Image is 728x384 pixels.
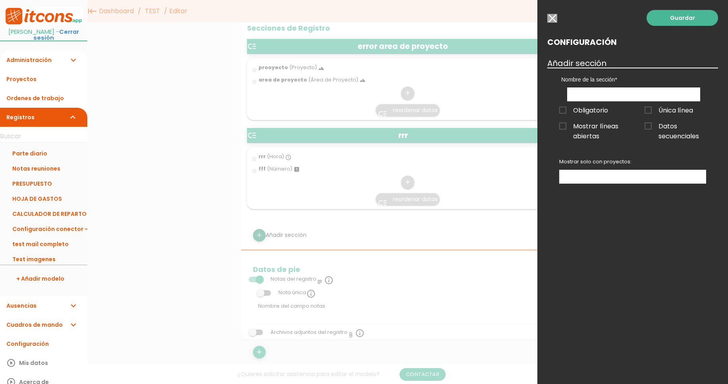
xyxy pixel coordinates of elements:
a: Guardar [647,10,718,26]
h2: Configuración [547,38,718,47]
input: Mostrar solo con proyectos: [560,171,568,181]
p: Mostrar solo con proyectos: [559,158,706,165]
span: Mostrar líneas abiertas [559,121,621,131]
h3: Añadir sección [547,59,718,68]
span: Obligatorio [559,105,608,115]
span: Única línea [645,105,693,115]
label: Nombre de la sección [561,76,706,83]
span: Datos secuenciales [645,121,706,131]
